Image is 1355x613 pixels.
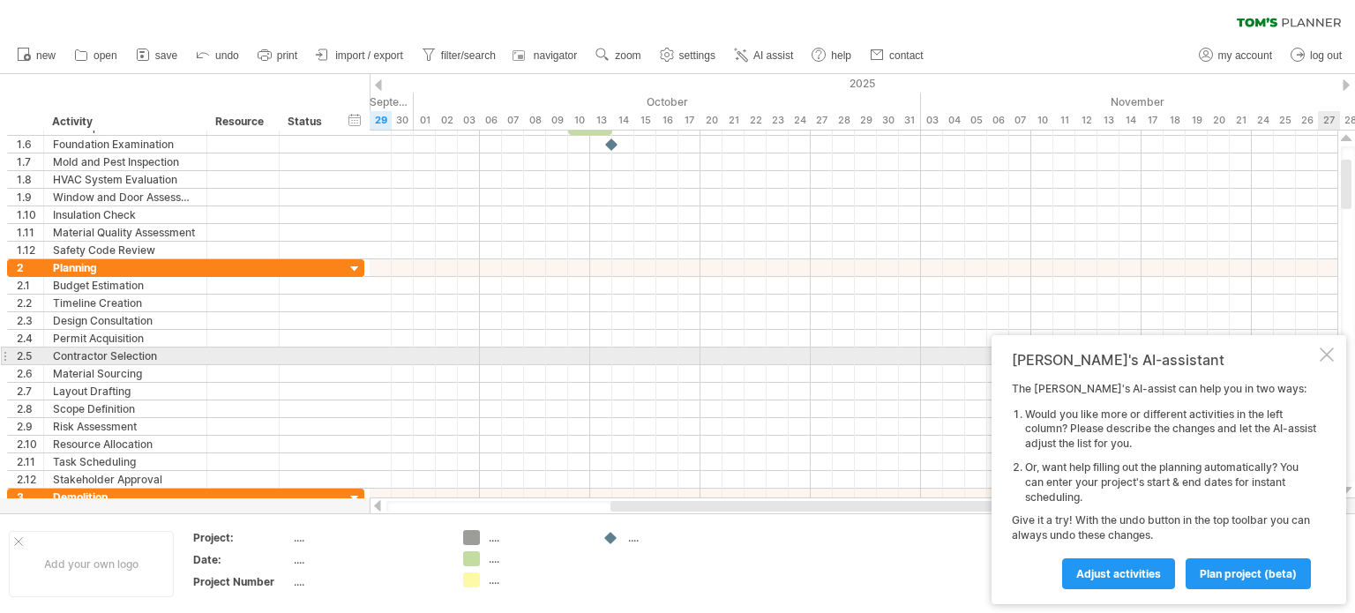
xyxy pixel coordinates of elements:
div: Monday, 13 October 2025 [590,111,612,130]
div: Demolition [53,489,198,505]
span: filter/search [441,49,496,62]
div: Wednesday, 19 November 2025 [1186,111,1208,130]
div: Tuesday, 11 November 2025 [1053,111,1075,130]
span: help [831,49,851,62]
li: Or, want help filling out the planning automatically? You can enter your project's start & end da... [1025,460,1316,505]
a: navigator [510,44,582,67]
span: log out [1310,49,1342,62]
div: .... [628,530,724,545]
div: Wednesday, 29 October 2025 [855,111,877,130]
span: navigator [534,49,577,62]
div: 2.12 [17,471,43,488]
div: Wednesday, 26 November 2025 [1296,111,1318,130]
div: Resource Allocation [53,436,198,452]
span: import / export [335,49,403,62]
a: Adjust activities [1062,558,1175,589]
div: .... [294,530,442,545]
div: Monday, 27 October 2025 [811,111,833,130]
div: 3 [17,489,43,505]
div: Thursday, 20 November 2025 [1208,111,1230,130]
span: zoom [615,49,640,62]
div: Mold and Pest Inspection [53,153,198,170]
div: 1.10 [17,206,43,223]
div: Window and Door Assessment [53,189,198,206]
div: Thursday, 13 November 2025 [1097,111,1119,130]
div: Tuesday, 7 October 2025 [502,111,524,130]
div: Friday, 10 October 2025 [568,111,590,130]
div: Thursday, 23 October 2025 [767,111,789,130]
div: Thursday, 2 October 2025 [436,111,458,130]
div: 2.4 [17,330,43,347]
div: 2.9 [17,418,43,435]
div: Contractor Selection [53,348,198,364]
div: .... [294,574,442,589]
div: Stakeholder Approval [53,471,198,488]
div: Activity [52,113,197,131]
div: Add your own logo [9,531,174,597]
div: Monday, 20 October 2025 [700,111,722,130]
div: Planning [53,259,198,276]
a: undo [191,44,244,67]
a: open [70,44,123,67]
a: AI assist [730,44,798,67]
span: AI assist [753,49,793,62]
a: settings [655,44,721,67]
div: Wednesday, 22 October 2025 [745,111,767,130]
div: 2.7 [17,383,43,400]
div: 1.9 [17,189,43,206]
div: The [PERSON_NAME]'s AI-assist can help you in two ways: Give it a try! With the undo button in th... [1012,382,1316,588]
div: Thursday, 27 November 2025 [1318,111,1340,130]
div: Tuesday, 18 November 2025 [1164,111,1186,130]
div: Scope Definition [53,400,198,417]
div: Thursday, 6 November 2025 [987,111,1009,130]
div: 1.7 [17,153,43,170]
div: Thursday, 30 October 2025 [877,111,899,130]
span: Adjust activities [1076,567,1161,580]
div: Date: [193,552,290,567]
div: 2.3 [17,312,43,329]
a: filter/search [417,44,501,67]
div: Design Consultation [53,312,198,329]
div: Friday, 21 November 2025 [1230,111,1252,130]
div: Layout Drafting [53,383,198,400]
div: Monday, 24 November 2025 [1252,111,1274,130]
div: Permit Acquisition [53,330,198,347]
div: Monday, 6 October 2025 [480,111,502,130]
li: Would you like more or different activities in the left column? Please describe the changes and l... [1025,407,1316,452]
div: 2.1 [17,277,43,294]
div: 2.6 [17,365,43,382]
div: Wednesday, 1 October 2025 [414,111,436,130]
div: Foundation Examination [53,136,198,153]
div: Monday, 17 November 2025 [1142,111,1164,130]
div: Task Scheduling [53,453,198,470]
div: Friday, 24 October 2025 [789,111,811,130]
a: zoom [591,44,646,67]
div: Tuesday, 30 September 2025 [392,111,414,130]
span: save [155,49,177,62]
div: 1.12 [17,242,43,258]
span: undo [215,49,239,62]
div: Safety Code Review [53,242,198,258]
div: Friday, 17 October 2025 [678,111,700,130]
div: .... [294,552,442,567]
div: Tuesday, 14 October 2025 [612,111,634,130]
div: 2.11 [17,453,43,470]
div: Friday, 31 October 2025 [899,111,921,130]
div: HVAC System Evaluation [53,171,198,188]
div: 1.11 [17,224,43,241]
div: Status [288,113,326,131]
div: Monday, 10 November 2025 [1031,111,1053,130]
div: Wednesday, 12 November 2025 [1075,111,1097,130]
a: my account [1194,44,1277,67]
div: October 2025 [414,93,921,111]
div: Thursday, 9 October 2025 [546,111,568,130]
div: 2.8 [17,400,43,417]
div: .... [489,530,585,545]
div: Material Sourcing [53,365,198,382]
div: Risk Assessment [53,418,198,435]
span: plan project (beta) [1200,567,1297,580]
div: Wednesday, 5 November 2025 [965,111,987,130]
div: Wednesday, 8 October 2025 [524,111,546,130]
div: .... [489,551,585,566]
span: my account [1218,49,1272,62]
